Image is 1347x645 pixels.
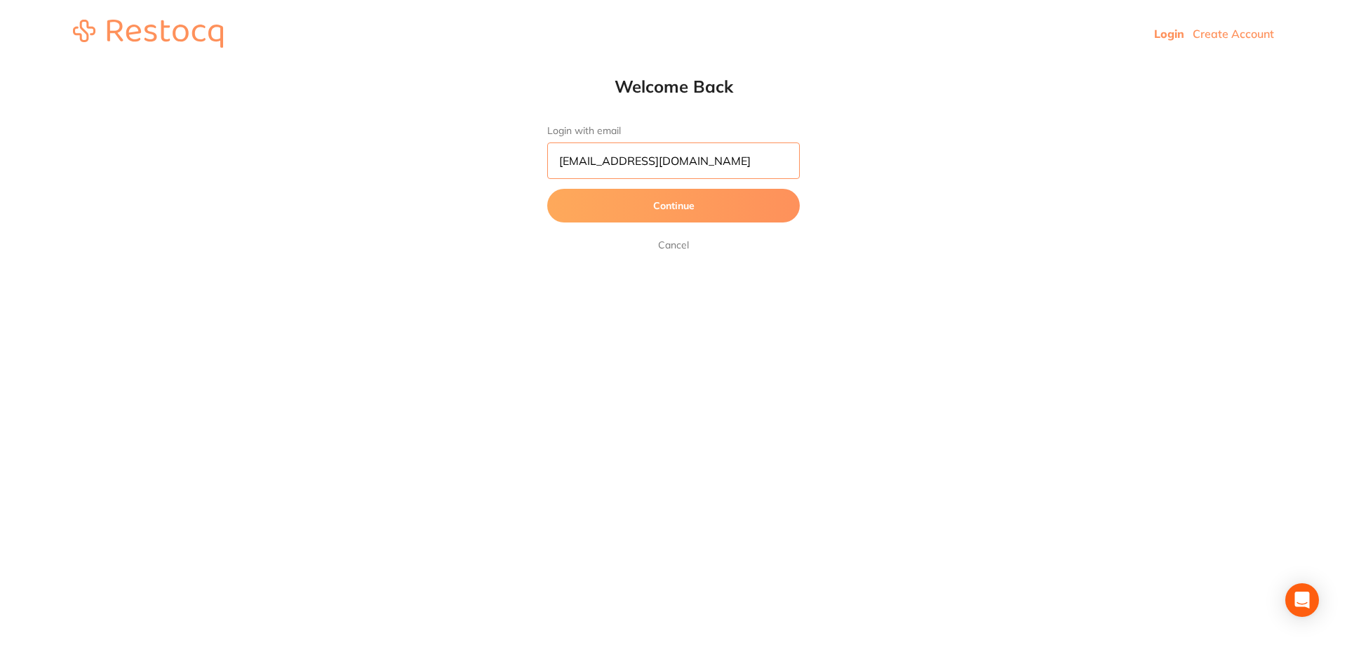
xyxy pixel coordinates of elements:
[73,20,223,48] img: restocq_logo.svg
[547,125,800,137] label: Login with email
[1154,27,1184,41] a: Login
[655,237,692,253] a: Cancel
[1285,583,1319,617] div: Open Intercom Messenger
[1193,27,1274,41] a: Create Account
[547,189,800,222] button: Continue
[519,76,828,97] h1: Welcome Back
